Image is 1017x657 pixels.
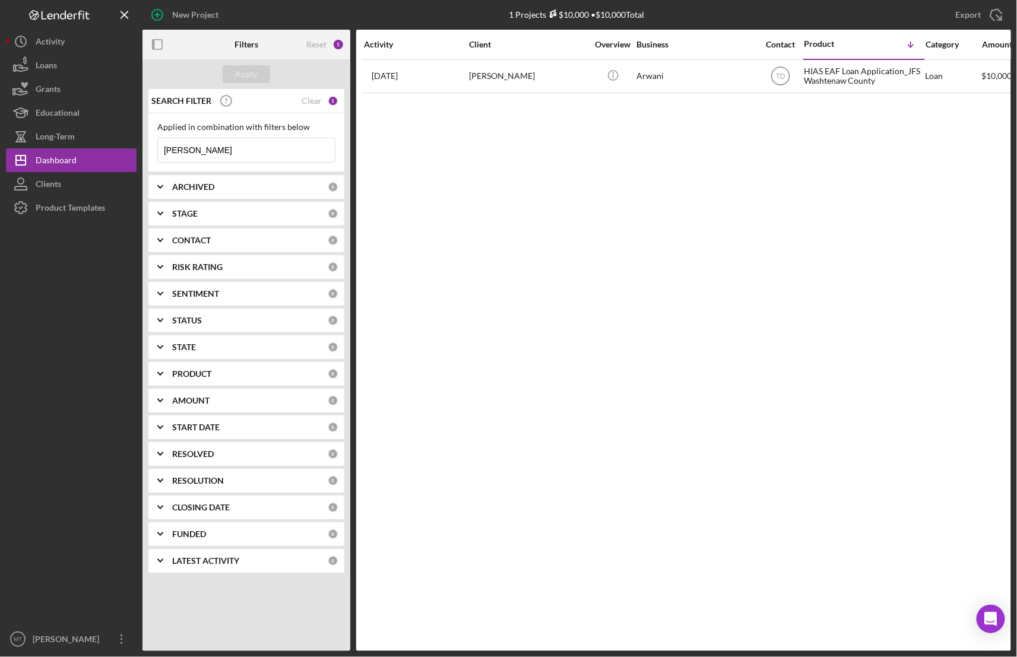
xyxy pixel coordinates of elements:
button: MT[PERSON_NAME] [6,627,137,651]
div: Applied in combination with filters below [157,122,335,132]
b: FUNDED [172,529,206,539]
b: CONTACT [172,236,211,245]
button: Dashboard [6,148,137,172]
b: STATE [172,342,196,352]
div: Dashboard [36,148,77,175]
div: Category [926,40,981,49]
div: Contact [758,40,803,49]
button: Loans [6,53,137,77]
text: MT [14,636,22,643]
button: Export [944,3,1011,27]
div: 0 [328,369,338,379]
div: 0 [328,208,338,219]
div: 0 [328,556,338,566]
div: Overview [591,40,635,49]
div: Export [956,3,981,27]
div: HIAS EAF Loan Application_JFS Washtenaw County [804,61,923,92]
div: 0 [328,502,338,513]
div: Clients [36,172,61,199]
div: 0 [328,449,338,459]
div: Apply [236,65,258,83]
div: Open Intercom Messenger [977,605,1005,633]
b: RISK RATING [172,262,223,272]
div: 0 [328,422,338,433]
b: SEARCH FILTER [151,96,211,106]
b: RESOLVED [172,449,214,459]
div: Activity [364,40,468,49]
time: 2025-09-16 15:21 [372,71,398,81]
b: PRODUCT [172,369,211,379]
div: Product Templates [36,196,105,223]
button: Product Templates [6,196,137,220]
div: Client [469,40,588,49]
b: RESOLUTION [172,476,224,485]
b: SENTIMENT [172,289,219,299]
div: [PERSON_NAME] [469,61,588,92]
button: New Project [142,3,230,27]
button: Educational [6,101,137,125]
b: CLOSING DATE [172,503,230,512]
div: 0 [328,288,338,299]
div: 0 [328,395,338,406]
div: 1 Projects • $10,000 Total [509,9,645,20]
button: Activity [6,30,137,53]
div: 0 [328,475,338,486]
div: New Project [172,3,218,27]
button: Long-Term [6,125,137,148]
div: 0 [328,235,338,246]
button: Grants [6,77,137,101]
b: START DATE [172,423,220,432]
div: Clear [302,96,322,106]
button: Clients [6,172,137,196]
text: TD [776,72,785,81]
div: 0 [328,182,338,192]
button: Apply [223,65,270,83]
div: Business [636,40,755,49]
b: Filters [235,40,258,49]
b: LATEST ACTIVITY [172,556,239,566]
div: $10,000 [547,9,590,20]
div: Educational [36,101,80,128]
span: $10,000 [982,71,1012,81]
div: 0 [328,342,338,353]
b: AMOUNT [172,396,210,405]
div: 0 [328,315,338,326]
div: 1 [332,39,344,50]
div: Product [804,39,863,49]
div: Grants [36,77,61,104]
div: Arwani [636,61,755,92]
b: STATUS [172,316,202,325]
div: Activity [36,30,65,56]
div: 0 [328,529,338,539]
div: 0 [328,262,338,272]
div: Reset [306,40,327,49]
div: Loans [36,53,57,80]
b: STAGE [172,209,198,218]
div: Loan [926,61,981,92]
div: 1 [328,96,338,106]
div: Long-Term [36,125,75,151]
div: [PERSON_NAME] [30,627,107,654]
b: ARCHIVED [172,182,214,192]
